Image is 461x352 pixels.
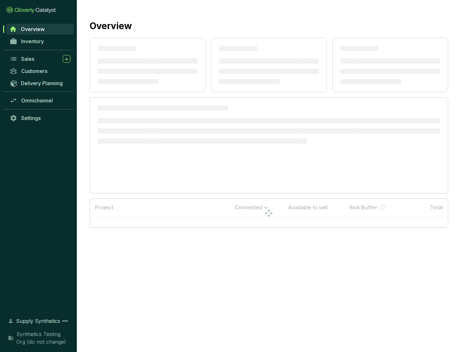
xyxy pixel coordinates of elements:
a: Settings [6,113,74,124]
span: Delivery Planning [21,80,63,86]
a: Delivery Planning [6,78,74,88]
span: Overview [21,26,44,32]
span: Sales [21,56,34,62]
span: Omnichannel [21,97,53,104]
span: Synthetics Testing Org (do not change) [16,330,70,346]
a: Inventory [6,36,74,47]
a: Overview [6,24,74,35]
a: Sales [6,53,74,64]
h2: Overview [90,19,132,33]
span: Inventory [21,38,44,44]
span: Customers [21,68,47,74]
a: Customers [6,66,74,76]
a: Omnichannel [6,95,74,106]
span: Supply Synthetics [16,317,60,325]
span: Settings [21,115,41,121]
